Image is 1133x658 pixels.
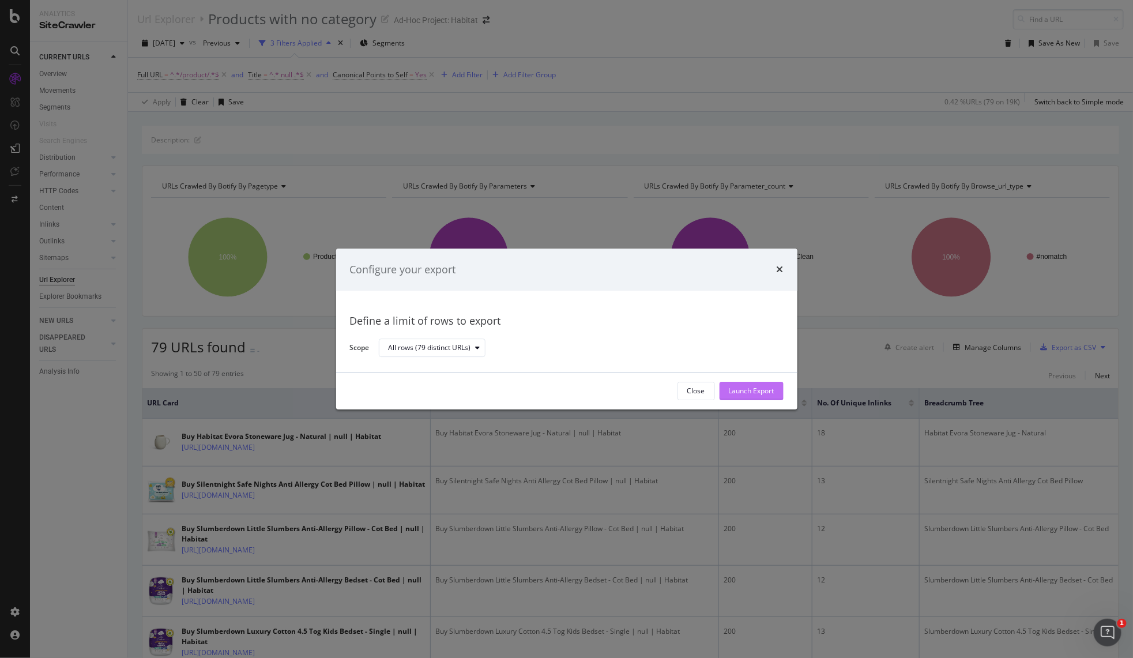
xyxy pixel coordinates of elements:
iframe: Intercom live chat [1094,619,1121,646]
div: modal [336,249,797,409]
div: Launch Export [729,386,774,396]
div: All rows (79 distinct URLs) [389,345,471,352]
label: Scope [350,343,370,355]
div: Define a limit of rows to export [350,314,784,329]
div: times [777,262,784,277]
button: Close [677,382,715,400]
button: Launch Export [720,382,784,400]
div: Configure your export [350,262,456,277]
span: 1 [1117,619,1127,628]
div: Close [687,386,705,396]
button: All rows (79 distinct URLs) [379,339,485,358]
